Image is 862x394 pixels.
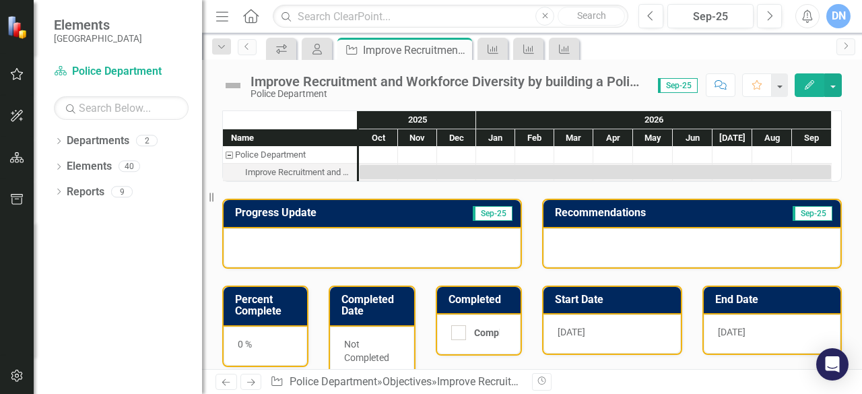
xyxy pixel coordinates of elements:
div: 9 [111,186,133,197]
h3: Percent Complete [235,294,300,317]
div: Aug [752,129,792,147]
input: Search Below... [54,96,189,120]
div: Feb [515,129,554,147]
a: Police Department [54,64,189,79]
div: Improve Recruitment and Workforce Diversity by building a Police Department that reflects the div... [223,164,357,181]
div: Apr [593,129,633,147]
button: Sep-25 [667,4,754,28]
div: 0 % [224,327,307,366]
h3: Start Date [555,294,674,306]
span: Sep-25 [473,206,512,221]
div: Improve Recruitment and Workforce Diversity by building a Police Department that reflects the div... [245,164,353,181]
div: Name [223,129,357,146]
div: Jan [476,129,515,147]
span: [DATE] [718,327,745,337]
div: Sep [792,129,832,147]
a: Departments [67,133,129,149]
a: Objectives [383,375,432,388]
div: Not Completed [330,327,413,379]
a: Reports [67,185,104,200]
button: Search [558,7,625,26]
div: Dec [437,129,476,147]
div: Nov [398,129,437,147]
span: Sep-25 [658,78,698,93]
div: » » [270,374,522,390]
a: Police Department [290,375,377,388]
div: 2 [136,135,158,147]
button: DN [826,4,851,28]
h3: Recommendations [555,207,747,219]
img: Not Defined [222,75,244,96]
div: 2025 [359,111,476,129]
span: [DATE] [558,327,585,337]
div: Oct [359,129,398,147]
span: Sep-25 [793,206,832,221]
img: ClearPoint Strategy [7,15,30,39]
div: 2026 [476,111,832,129]
div: Jul [712,129,752,147]
h3: Completed [449,294,514,306]
div: Police Department [235,146,306,164]
div: Task: Start date: 2025-10-01 End date: 2026-09-30 [360,165,831,179]
h3: Completed Date [341,294,407,317]
div: Police Department [223,146,357,164]
div: Improve Recruitment and Workforce Diversity by building a Police Department that reflects the div... [363,42,469,59]
h3: End Date [715,294,834,306]
input: Search ClearPoint... [273,5,628,28]
div: May [633,129,673,147]
h3: Progress Update [235,207,420,219]
div: Open Intercom Messenger [816,348,849,381]
div: Task: Start date: 2025-10-01 End date: 2026-09-30 [223,164,357,181]
div: Task: Police Department Start date: 2025-10-01 End date: 2025-10-02 [223,146,357,164]
div: Improve Recruitment and Workforce Diversity by building a Police Department that reflects the div... [251,74,644,89]
div: Jun [673,129,712,147]
div: Police Department [251,89,644,99]
div: Mar [554,129,593,147]
small: [GEOGRAPHIC_DATA] [54,33,142,44]
a: Elements [67,159,112,174]
div: 40 [119,161,140,172]
span: Search [577,10,606,21]
span: Elements [54,17,142,33]
div: Sep-25 [672,9,749,25]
